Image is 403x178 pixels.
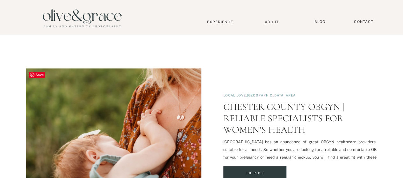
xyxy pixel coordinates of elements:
p: , [223,94,371,98]
p: [GEOGRAPHIC_DATA] has an abundance of great OBGYN healthcare providers, suitable for all needs. S... [223,138,377,176]
a: The Post [223,170,286,176]
span: Save [29,72,45,78]
a: Chester County OBGYN | Reliable Specialists for Women’s Health [223,101,344,136]
a: BLOG [312,19,328,24]
a: Contact [351,19,377,24]
a: About [262,20,282,24]
a: [GEOGRAPHIC_DATA] Area [247,93,296,97]
a: Experience [199,20,241,24]
a: Local Love [223,93,246,97]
